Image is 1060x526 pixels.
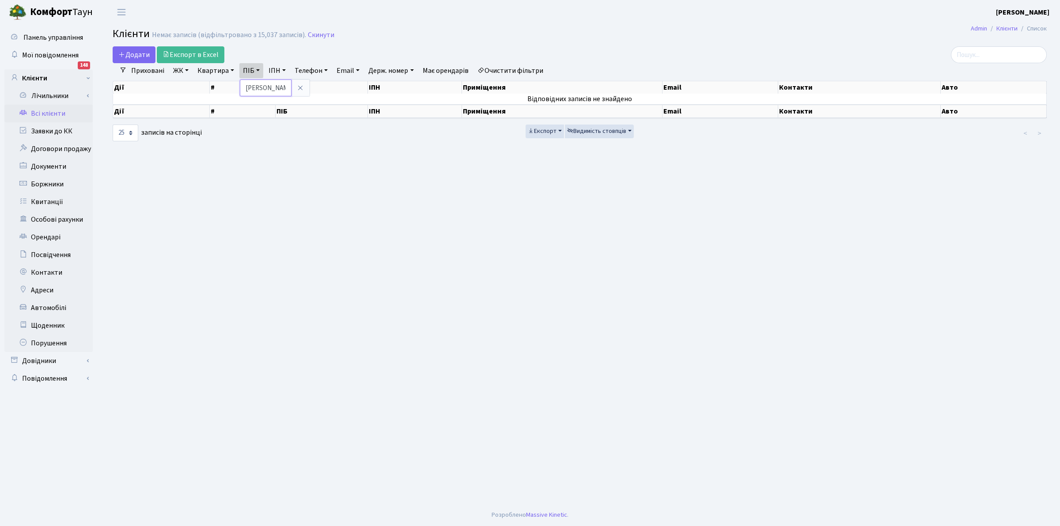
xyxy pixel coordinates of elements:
[365,63,417,78] a: Держ. номер
[4,281,93,299] a: Адреси
[462,81,662,94] th: Приміщення
[4,370,93,387] a: Повідомлення
[662,81,779,94] th: Email
[528,127,556,136] span: Експорт
[10,87,93,105] a: Лічильники
[474,63,547,78] a: Очистити фільтри
[662,105,779,118] th: Email
[4,29,93,46] a: Панель управління
[567,127,626,136] span: Видимість стовпців
[152,31,306,39] div: Немає записів (відфільтровано з 15,037 записів).
[30,5,72,19] b: Комфорт
[210,81,276,94] th: #
[565,125,634,138] button: Видимість стовпців
[4,264,93,281] a: Контакти
[4,317,93,334] a: Щоденник
[210,105,276,118] th: #
[526,510,567,519] a: Massive Kinetic
[996,24,1018,33] a: Клієнти
[291,63,331,78] a: Телефон
[22,50,79,60] span: Мої повідомлення
[157,46,224,63] a: Експорт в Excel
[4,46,93,64] a: Мої повідомлення148
[958,19,1060,38] nav: breadcrumb
[113,94,1047,104] td: Відповідних записів не знайдено
[110,5,132,19] button: Переключити навігацію
[4,211,93,228] a: Особові рахунки
[333,63,363,78] a: Email
[113,125,202,141] label: записів на сторінці
[951,46,1047,63] input: Пошук...
[118,50,150,60] span: Додати
[78,61,90,69] div: 148
[4,352,93,370] a: Довідники
[113,105,210,118] th: Дії
[23,33,83,42] span: Панель управління
[4,299,93,317] a: Автомобілі
[4,140,93,158] a: Договори продажу
[4,175,93,193] a: Боржники
[113,26,150,42] span: Клієнти
[4,105,93,122] a: Всі клієнти
[113,125,138,141] select: записів на сторінці
[239,63,263,78] a: ПІБ
[4,334,93,352] a: Порушення
[941,81,1047,94] th: Авто
[128,63,168,78] a: Приховані
[170,63,192,78] a: ЖК
[526,125,564,138] button: Експорт
[308,31,334,39] a: Скинути
[462,105,662,118] th: Приміщення
[4,122,93,140] a: Заявки до КК
[941,105,1047,118] th: Авто
[778,105,941,118] th: Контакти
[778,81,941,94] th: Контакти
[492,510,568,520] div: Розроблено .
[1018,24,1047,34] li: Список
[30,5,93,20] span: Таун
[4,228,93,246] a: Орендарі
[194,63,238,78] a: Квартира
[996,7,1049,18] a: [PERSON_NAME]
[276,81,368,94] th: ПІБ
[4,246,93,264] a: Посвідчення
[276,105,368,118] th: ПІБ
[368,105,462,118] th: ІПН
[4,69,93,87] a: Клієнти
[113,46,155,63] a: Додати
[113,81,210,94] th: Дії
[4,193,93,211] a: Квитанції
[9,4,26,21] img: logo.png
[368,81,462,94] th: ІПН
[419,63,472,78] a: Має орендарів
[265,63,289,78] a: ІПН
[996,8,1049,17] b: [PERSON_NAME]
[971,24,987,33] a: Admin
[4,158,93,175] a: Документи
